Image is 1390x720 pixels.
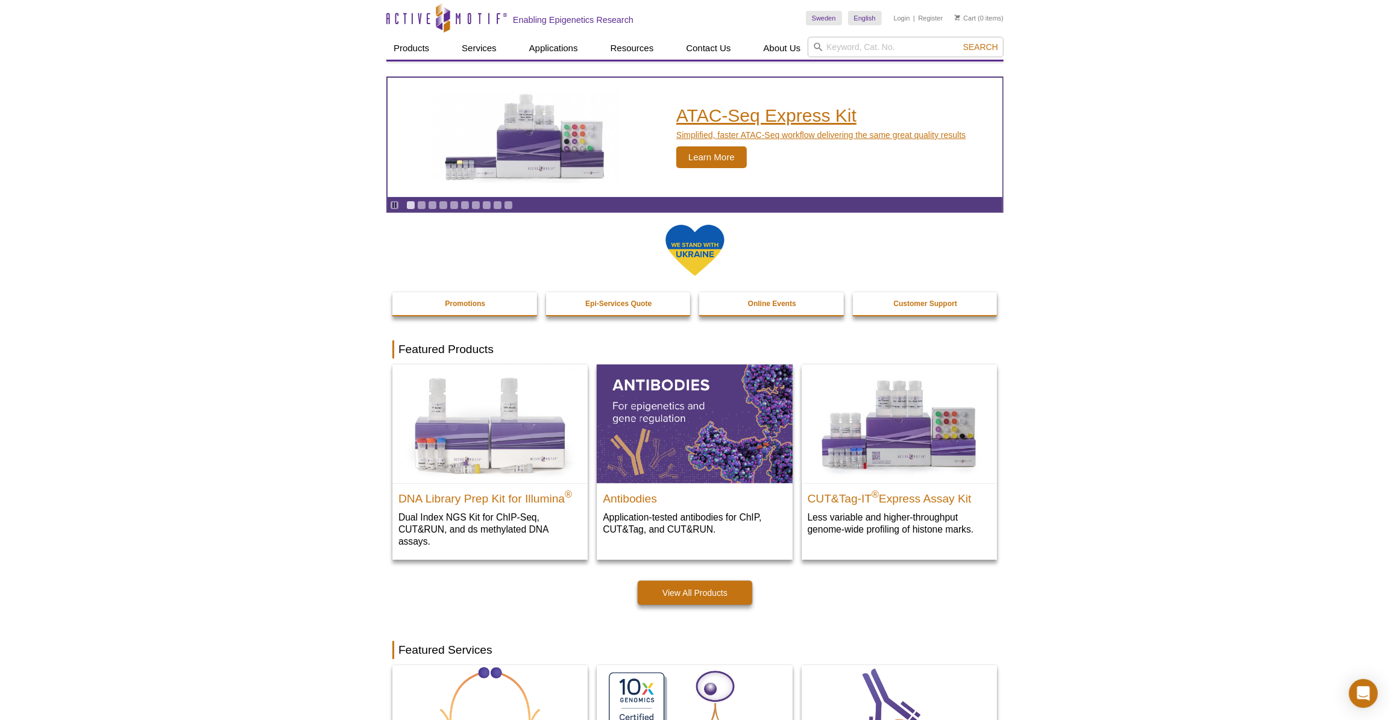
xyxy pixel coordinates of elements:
[756,37,808,60] a: About Us
[676,107,966,125] h2: ATAC-Seq Express Kit
[638,581,752,605] a: View All Products
[482,201,491,210] a: Go to slide 8
[493,201,502,210] a: Go to slide 9
[603,37,661,60] a: Resources
[439,201,448,210] a: Go to slide 4
[428,201,437,210] a: Go to slide 3
[417,201,426,210] a: Go to slide 2
[676,146,747,168] span: Learn More
[665,224,725,277] img: We Stand With Ukraine
[392,340,998,358] h2: Featured Products
[461,201,470,210] a: Go to slide 6
[802,365,997,547] a: CUT&Tag-IT® Express Assay Kit CUT&Tag-IT®Express Assay Kit Less variable and higher-throughput ge...
[808,37,1004,57] input: Keyword, Cat. No.
[398,487,582,505] h2: DNA Library Prep Kit for Illumina
[471,201,480,210] a: Go to slide 7
[960,42,1002,52] button: Search
[963,42,998,52] span: Search
[513,14,634,25] h2: Enabling Epigenetics Research
[603,487,786,505] h2: Antibodies
[808,487,991,505] h2: CUT&Tag-IT Express Assay Kit
[603,511,786,536] p: Application-tested antibodies for ChIP, CUT&Tag, and CUT&RUN.
[406,201,415,210] a: Go to slide 1
[872,489,879,499] sup: ®
[848,11,882,25] a: English
[386,37,436,60] a: Products
[445,299,485,308] strong: Promotions
[894,299,957,308] strong: Customer Support
[894,14,910,22] a: Login
[388,78,1002,197] article: ATAC-Seq Express Kit
[392,292,538,315] a: Promotions
[1349,679,1378,708] div: Open Intercom Messenger
[955,14,960,20] img: Your Cart
[597,365,792,483] img: All Antibodies
[392,365,588,483] img: DNA Library Prep Kit for Illumina
[522,37,585,60] a: Applications
[597,365,792,547] a: All Antibodies Antibodies Application-tested antibodies for ChIP, CUT&Tag, and CUT&RUN.
[585,299,652,308] strong: Epi-Services Quote
[392,641,998,659] h2: Featured Services
[504,201,513,210] a: Go to slide 10
[955,11,1004,25] li: (0 items)
[679,37,738,60] a: Contact Us
[853,292,999,315] a: Customer Support
[388,78,1002,197] a: ATAC-Seq Express Kit ATAC-Seq Express Kit Simplified, faster ATAC-Seq workflow delivering the sam...
[955,14,976,22] a: Cart
[806,11,842,25] a: Sweden
[427,92,626,183] img: ATAC-Seq Express Kit
[546,292,692,315] a: Epi-Services Quote
[454,37,504,60] a: Services
[699,292,845,315] a: Online Events
[748,299,796,308] strong: Online Events
[913,11,915,25] li: |
[398,511,582,548] p: Dual Index NGS Kit for ChIP-Seq, CUT&RUN, and ds methylated DNA assays.
[390,201,399,210] a: Toggle autoplay
[392,365,588,559] a: DNA Library Prep Kit for Illumina DNA Library Prep Kit for Illumina® Dual Index NGS Kit for ChIP-...
[808,511,991,536] p: Less variable and higher-throughput genome-wide profiling of histone marks​.
[802,365,997,483] img: CUT&Tag-IT® Express Assay Kit
[450,201,459,210] a: Go to slide 5
[918,14,943,22] a: Register
[676,130,966,140] p: Simplified, faster ATAC-Seq workflow delivering the same great quality results
[565,489,572,499] sup: ®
